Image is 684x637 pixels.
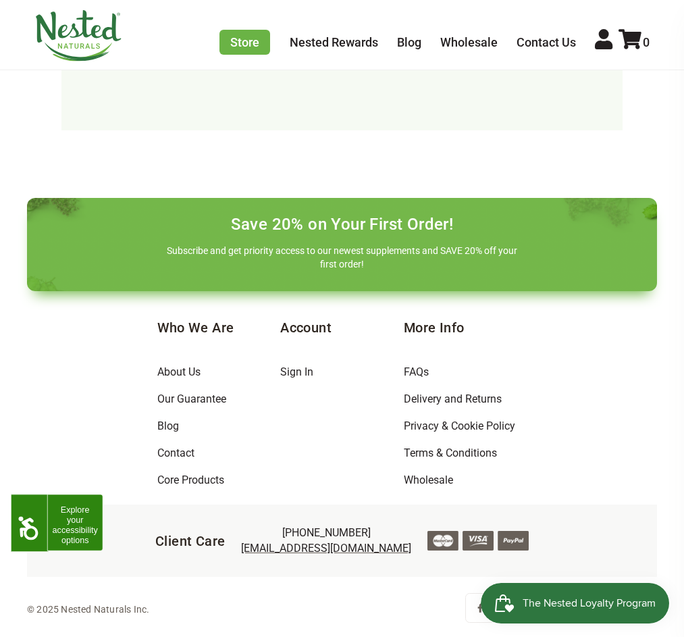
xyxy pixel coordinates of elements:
a: FAQs [404,365,429,378]
a: 0 [619,35,650,49]
a: [PHONE_NUMBER] [282,526,371,539]
a: About Us [157,365,201,378]
h5: More Info [404,318,527,337]
a: Contact [157,447,194,459]
img: Nested Naturals [34,10,122,61]
a: Privacy & Cookie Policy [404,419,515,432]
h5: Account [280,318,404,337]
h5: Client Care [155,532,225,551]
a: Sign In [280,365,313,378]
a: Wholesale [440,35,498,49]
a: [EMAIL_ADDRESS][DOMAIN_NAME] [241,542,411,555]
a: Core Products [157,474,224,486]
span: 0 [643,35,650,49]
h5: Who We Are [157,318,281,337]
a: Our Guarantee [157,392,226,405]
a: Delivery and Returns [404,392,502,405]
a: Contact Us [517,35,576,49]
a: Blog [397,35,421,49]
h4: Save 20% on Your First Order! [231,214,454,234]
div: © 2025 Nested Naturals Inc. [27,601,149,617]
p: Subscribe and get priority access to our newest supplements and SAVE 20% off your first order! [161,244,523,271]
iframe: Button to open loyalty program pop-up [481,583,670,623]
a: Store [219,30,270,55]
a: Blog [157,419,179,432]
a: Wholesale [404,474,453,486]
a: Terms & Conditions [404,447,497,459]
a: Nested Rewards [290,35,378,49]
img: credit-cards.png [427,531,529,551]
